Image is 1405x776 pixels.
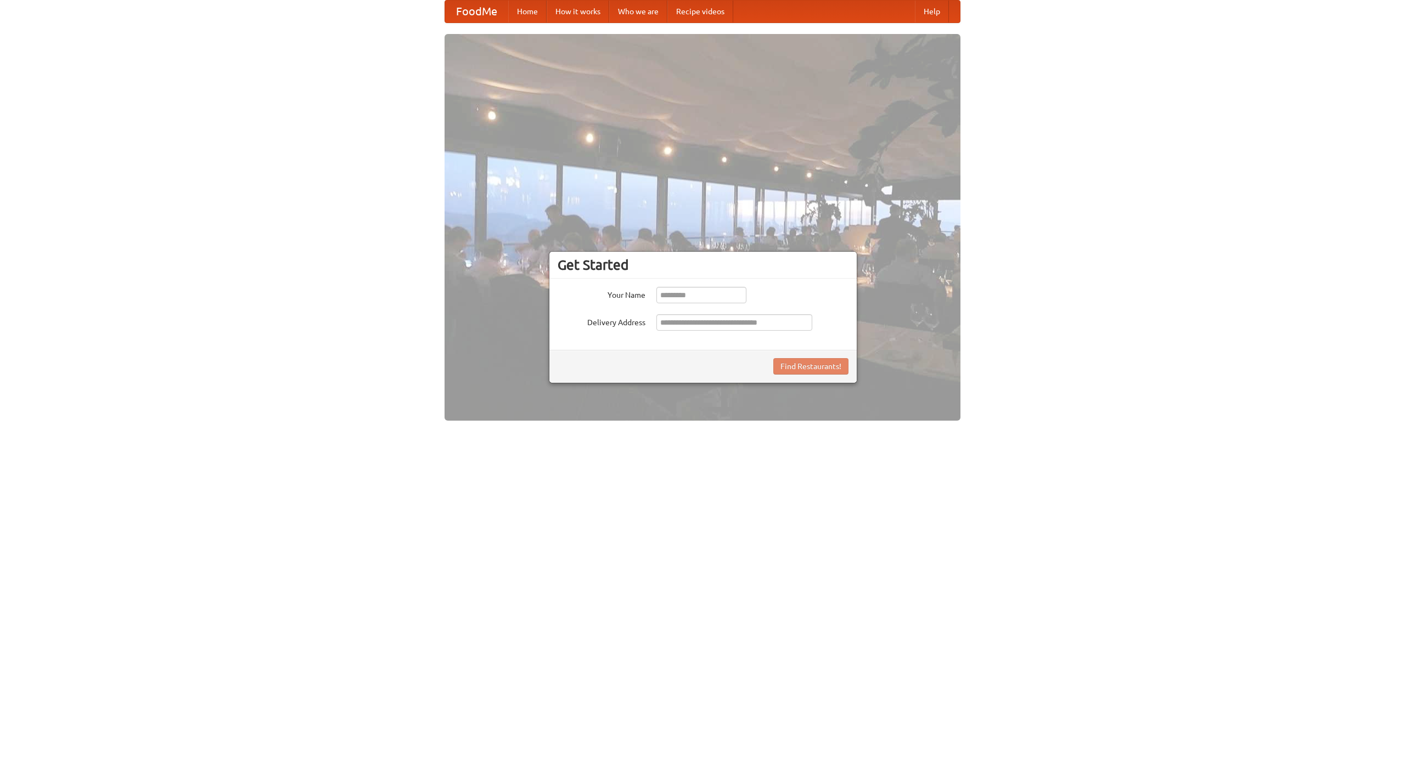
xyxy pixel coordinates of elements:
a: FoodMe [445,1,508,22]
label: Delivery Address [558,314,645,328]
a: Recipe videos [667,1,733,22]
h3: Get Started [558,257,848,273]
label: Your Name [558,287,645,301]
a: Home [508,1,547,22]
a: How it works [547,1,609,22]
a: Who we are [609,1,667,22]
button: Find Restaurants! [773,358,848,375]
a: Help [915,1,949,22]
